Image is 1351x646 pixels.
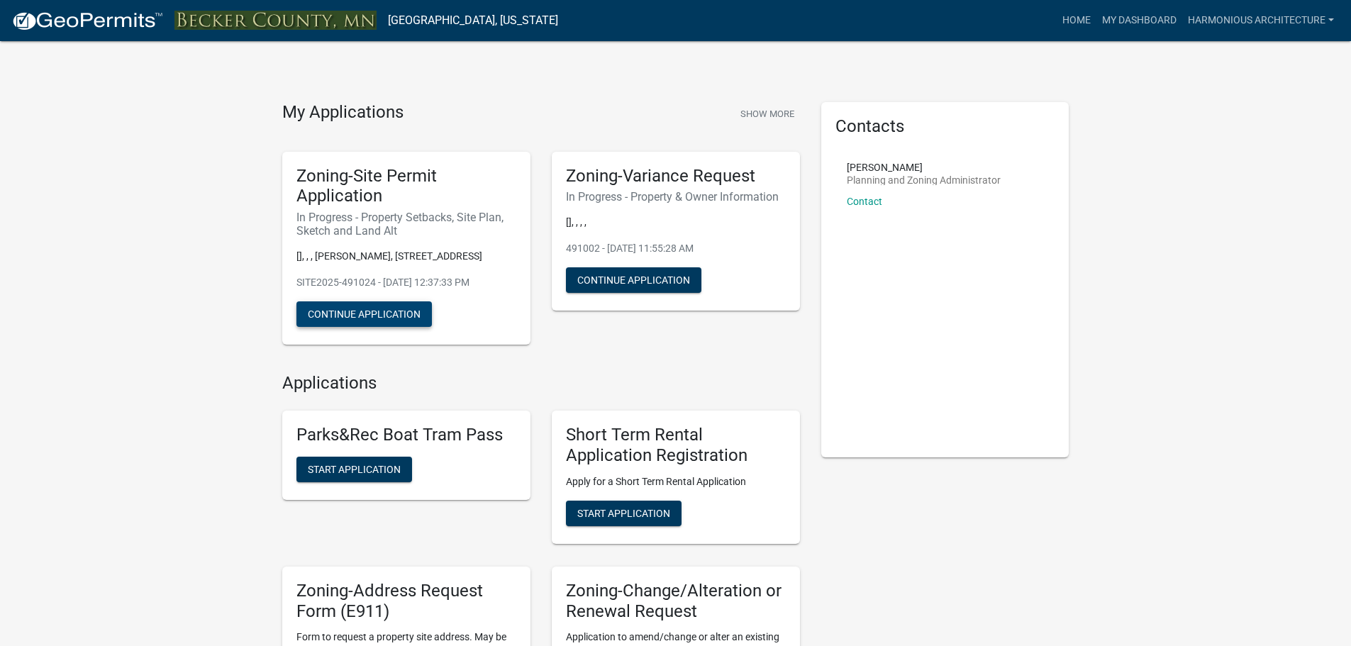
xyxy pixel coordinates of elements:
h4: My Applications [282,102,404,123]
p: Apply for a Short Term Rental Application [566,474,786,489]
a: [GEOGRAPHIC_DATA], [US_STATE] [388,9,558,33]
p: 491002 - [DATE] 11:55:28 AM [566,241,786,256]
h6: In Progress - Property & Owner Information [566,190,786,204]
h5: Zoning-Variance Request [566,166,786,186]
img: Becker County, Minnesota [174,11,377,30]
p: [PERSON_NAME] [847,162,1001,172]
h5: Contacts [835,116,1055,137]
h5: Zoning-Site Permit Application [296,166,516,207]
p: [], , , [PERSON_NAME], [STREET_ADDRESS] [296,249,516,264]
button: Continue Application [296,301,432,327]
span: Start Application [577,507,670,518]
a: My Dashboard [1096,7,1182,34]
a: Home [1057,7,1096,34]
h5: Parks&Rec Boat Tram Pass [296,425,516,445]
h5: Zoning-Address Request Form (E911) [296,581,516,622]
button: Start Application [296,457,412,482]
h5: Zoning-Change/Alteration or Renewal Request [566,581,786,622]
button: Continue Application [566,267,701,293]
button: Start Application [566,501,682,526]
p: Planning and Zoning Administrator [847,175,1001,185]
h6: In Progress - Property Setbacks, Site Plan, Sketch and Land Alt [296,211,516,238]
a: Contact [847,196,882,207]
span: Start Application [308,464,401,475]
a: Harmonious Architecture [1182,7,1340,34]
p: SITE2025-491024 - [DATE] 12:37:33 PM [296,275,516,290]
button: Show More [735,102,800,126]
h4: Applications [282,373,800,394]
h5: Short Term Rental Application Registration [566,425,786,466]
p: [], , , , [566,215,786,230]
